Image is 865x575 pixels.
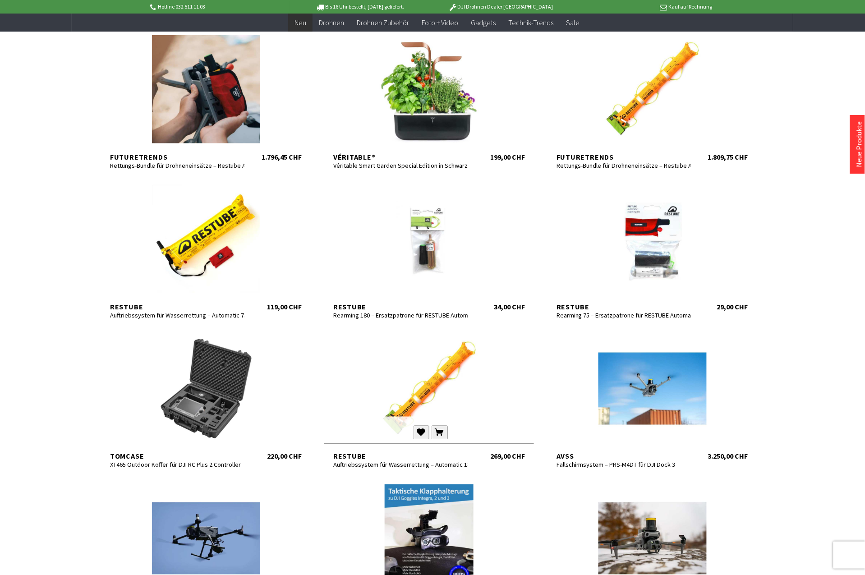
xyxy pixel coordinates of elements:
div: 119,00 CHF [267,302,302,311]
div: Fallschirmsystem – PRS-M4DT für DJI Dock 3 [557,461,691,469]
div: Futuretrends [110,152,244,161]
div: 220,00 CHF [267,452,302,461]
a: Restube Auftriebssystem für Wasserrettung – Automatic 75 119,00 CHF [101,185,311,311]
a: Futuretrends Rettungs-Bundle für Drohneneinsätze – Restube Automatic 180 + AD4 Abwurfsystem 1.809... [548,35,757,161]
div: 269,00 CHF [490,452,525,461]
div: Futuretrends [557,152,691,161]
div: XT465 Outdoor Koffer für DJI RC Plus 2 Controller [110,461,244,469]
div: 199,00 CHF [490,152,525,161]
a: Restube Auftriebssystem für Wasserrettung – Automatic 180 269,00 CHF [324,335,534,461]
a: Neu [288,14,313,32]
span: Technik-Trends [508,18,553,27]
a: TomCase XT465 Outdoor Koffer für DJI RC Plus 2 Controller 220,00 CHF [101,335,311,461]
div: Restube [557,302,691,311]
div: Véritable® [333,152,468,161]
span: Drohnen [319,18,344,27]
a: Gadgets [465,14,502,32]
span: Neu [294,18,306,27]
div: 1.809,75 CHF [708,152,748,161]
div: 34,00 CHF [494,302,525,311]
div: AVSS [557,452,691,461]
span: Sale [566,18,580,27]
span: Foto + Video [422,18,458,27]
p: Bis 16 Uhr bestellt, [DATE] geliefert. [290,1,430,12]
div: 3.250,00 CHF [708,452,748,461]
span: Gadgets [471,18,496,27]
p: Hotline 032 511 11 03 [148,1,289,12]
a: Drohnen [313,14,350,32]
div: Rearming 180 – Ersatzpatrone für RESTUBE Automatic PRO [333,311,468,319]
div: Restube [110,302,244,311]
a: Restube Rearming 75 – Ersatzpatrone für RESTUBE Automatic 75 29,00 CHF [548,185,757,311]
a: Sale [560,14,586,32]
a: Neue Produkte [855,121,864,167]
a: Foto + Video [415,14,465,32]
div: 29,00 CHF [717,302,748,311]
a: Véritable® Véritable Smart Garden Special Edition in Schwarz/Kupfer 199,00 CHF [324,35,534,161]
div: Auftriebssystem für Wasserrettung – Automatic 75 [110,311,244,319]
div: Rettungs-Bundle für Drohneneinsätze – Restube Automatic 75 + AD4 Abwurfsystem [110,161,244,170]
span: Drohnen Zubehör [357,18,409,27]
div: Restube [333,302,468,311]
a: Restube Rearming 180 – Ersatzpatrone für RESTUBE Automatic PRO 34,00 CHF [324,185,534,311]
a: Drohnen Zubehör [350,14,415,32]
div: TomCase [110,452,244,461]
a: Technik-Trends [502,14,560,32]
div: 1.796,45 CHF [262,152,302,161]
div: Auftriebssystem für Wasserrettung – Automatic 180 [333,461,468,469]
div: Rearming 75 – Ersatzpatrone für RESTUBE Automatic 75 [557,311,691,319]
p: Kauf auf Rechnung [571,1,712,12]
div: Rettungs-Bundle für Drohneneinsätze – Restube Automatic 180 + AD4 Abwurfsystem [557,161,691,170]
p: DJI Drohnen Dealer [GEOGRAPHIC_DATA] [430,1,571,12]
div: Véritable Smart Garden Special Edition in Schwarz/Kupfer [333,161,468,170]
a: AVSS Fallschirmsystem – PRS-M4DT für DJI Dock 3 3.250,00 CHF [548,335,757,461]
a: Futuretrends Rettungs-Bundle für Drohneneinsätze – Restube Automatic 75 + AD4 Abwurfsystem 1.796,... [101,35,311,161]
div: Restube [333,452,468,461]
